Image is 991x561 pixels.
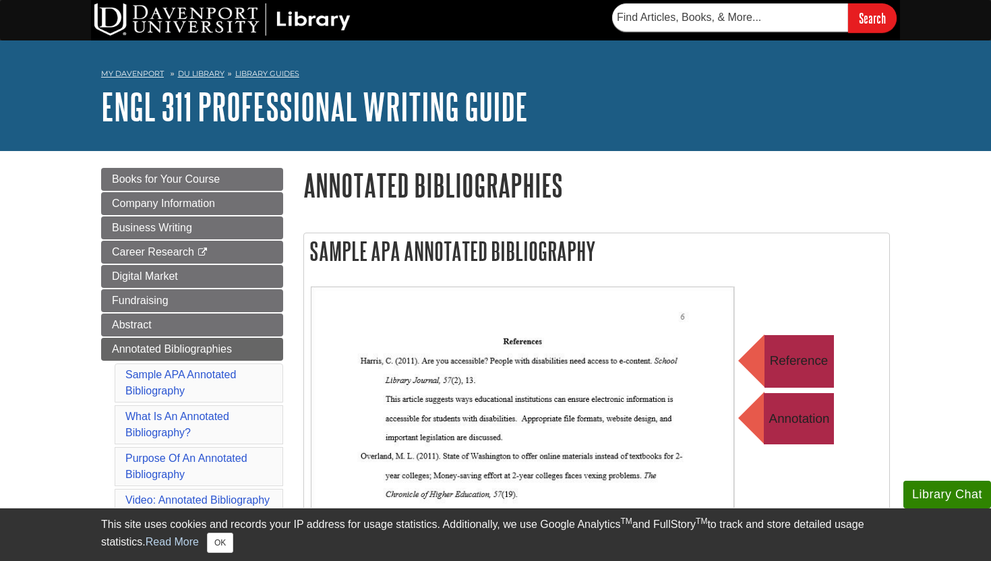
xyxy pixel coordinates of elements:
[101,192,283,215] a: Company Information
[125,369,236,396] a: Sample APA Annotated Bibliography
[101,265,283,288] a: Digital Market
[101,216,283,239] a: Business Writing
[112,295,169,306] span: Fundraising
[207,533,233,553] button: Close
[146,536,199,548] a: Read More
[112,222,192,233] span: Business Writing
[101,314,283,336] a: Abstract
[101,338,283,361] a: Annotated Bibliographies
[112,198,215,209] span: Company Information
[303,168,890,202] h1: Annotated Bibliographies
[112,246,194,258] span: Career Research
[101,241,283,264] a: Career Research
[612,3,848,32] input: Find Articles, Books, & More...
[304,233,889,269] h2: Sample APA Annotated Bibliography
[612,3,897,32] form: Searches DU Library's articles, books, and more
[101,516,890,553] div: This site uses cookies and records your IP address for usage statistics. Additionally, we use Goo...
[125,411,229,438] a: What Is An Annotated Bibliography?
[620,516,632,526] sup: TM
[101,168,283,191] a: Books for Your Course
[101,86,528,127] a: ENGL 311 Professional Writing Guide
[94,3,351,36] img: DU Library
[101,65,890,86] nav: breadcrumb
[101,68,164,80] a: My Davenport
[903,481,991,508] button: Library Chat
[178,69,224,78] a: DU Library
[197,248,208,257] i: This link opens in a new window
[112,319,152,330] span: Abstract
[125,494,270,522] a: Video: Annotated Bibliography Formatting (APA 7)
[125,452,247,480] a: Purpose Of An Annotated Bibliography
[848,3,897,32] input: Search
[112,173,220,185] span: Books for Your Course
[112,343,232,355] span: Annotated Bibliographies
[112,270,178,282] span: Digital Market
[235,69,299,78] a: Library Guides
[101,289,283,312] a: Fundraising
[696,516,707,526] sup: TM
